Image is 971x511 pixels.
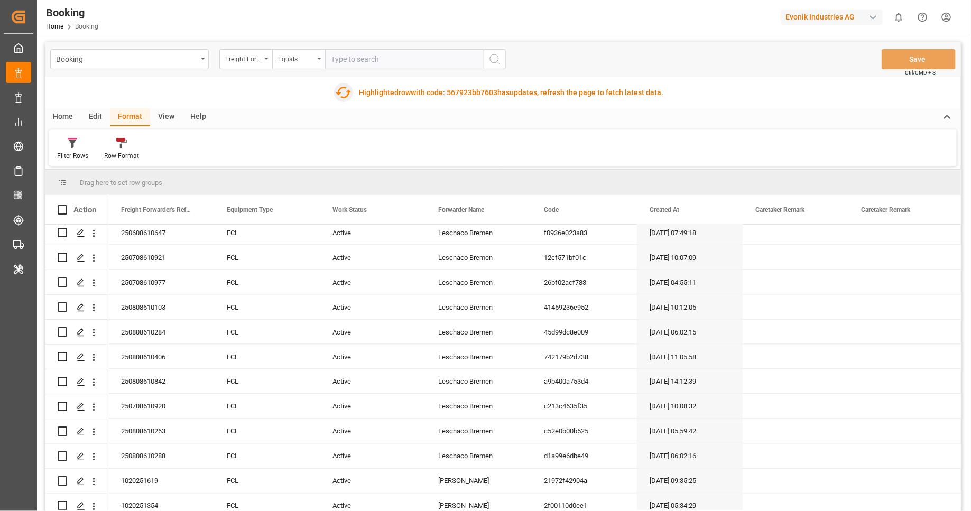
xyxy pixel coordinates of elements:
[781,7,887,27] button: Evonik Industries AG
[426,320,531,344] div: Leschaco Bremen
[45,220,108,245] div: Press SPACE to select this row.
[45,320,108,345] div: Press SPACE to select this row.
[225,52,261,64] div: Freight Forwarder's Reference No.
[320,270,426,294] div: Active
[214,345,320,369] div: FCL
[531,320,637,344] div: 45d99dc8e009
[531,419,637,443] div: c52e0b00b525
[214,270,320,294] div: FCL
[45,245,108,270] div: Press SPACE to select this row.
[108,345,214,369] div: 250808610406
[320,320,426,344] div: Active
[531,270,637,294] div: 26bf02acf783
[426,295,531,319] div: Leschaco Bremen
[531,469,637,493] div: 21972f42904a
[332,206,367,213] span: Work Status
[637,245,743,270] div: [DATE] 10:07:09
[57,151,88,161] div: Filter Rows
[46,5,98,21] div: Booking
[637,444,743,468] div: [DATE] 06:02:16
[320,369,426,394] div: Active
[73,205,96,215] div: Action
[531,220,637,245] div: f0936e023a83
[531,369,637,394] div: a9b400a753d4
[108,469,214,493] div: 1020251619
[108,245,214,270] div: 250708610921
[320,220,426,245] div: Active
[637,270,743,294] div: [DATE] 04:55:11
[882,49,956,69] button: Save
[56,52,197,65] div: Booking
[108,394,214,419] div: 250708610920
[108,220,214,245] div: 250608610647
[278,52,314,64] div: Equals
[219,49,272,69] button: open menu
[46,23,63,30] a: Home
[531,245,637,270] div: 12cf571bf01c
[911,5,935,29] button: Help Center
[214,220,320,245] div: FCL
[637,295,743,319] div: [DATE] 10:12:05
[438,206,484,213] span: Forwarder Name
[45,444,108,469] div: Press SPACE to select this row.
[426,419,531,443] div: Leschaco Bremen
[861,206,910,213] span: Caretaker Remark
[650,206,679,213] span: Created At
[45,345,108,369] div: Press SPACE to select this row.
[637,345,743,369] div: [DATE] 11:05:58
[214,369,320,394] div: FCL
[498,88,510,97] span: has
[320,444,426,468] div: Active
[108,419,214,443] div: 250808610263
[887,5,911,29] button: show 0 new notifications
[45,108,81,126] div: Home
[150,108,182,126] div: View
[426,444,531,468] div: Leschaco Bremen
[781,10,883,25] div: Evonik Industries AG
[108,320,214,344] div: 250808610284
[426,369,531,394] div: Leschaco Bremen
[637,394,743,419] div: [DATE] 10:08:32
[108,295,214,319] div: 250808610103
[426,469,531,493] div: [PERSON_NAME]
[399,88,411,97] span: row
[637,320,743,344] div: [DATE] 06:02:15
[272,49,325,69] button: open menu
[325,49,484,69] input: Type to search
[214,245,320,270] div: FCL
[45,394,108,419] div: Press SPACE to select this row.
[45,419,108,444] div: Press SPACE to select this row.
[637,419,743,443] div: [DATE] 05:59:42
[359,87,664,98] div: Highlighted with code: updates, refresh the page to fetch latest data.
[637,369,743,394] div: [DATE] 14:12:39
[755,206,804,213] span: Caretaker Remark
[447,88,498,97] span: 567923bb7603
[45,369,108,394] div: Press SPACE to select this row.
[108,444,214,468] div: 250808610288
[108,270,214,294] div: 250708610977
[227,206,273,213] span: Equipment Type
[531,394,637,419] div: c213c4635f35
[637,469,743,493] div: [DATE] 09:35:25
[45,295,108,320] div: Press SPACE to select this row.
[426,345,531,369] div: Leschaco Bremen
[426,220,531,245] div: Leschaco Bremen
[426,270,531,294] div: Leschaco Bremen
[637,220,743,245] div: [DATE] 07:49:18
[104,151,139,161] div: Row Format
[531,345,637,369] div: 742179b2d738
[544,206,559,213] span: Code
[45,469,108,494] div: Press SPACE to select this row.
[214,444,320,468] div: FCL
[531,295,637,319] div: 41459236e952
[426,394,531,419] div: Leschaco Bremen
[121,206,192,213] span: Freight Forwarder's Reference No.
[214,419,320,443] div: FCL
[214,320,320,344] div: FCL
[110,108,150,126] div: Format
[214,394,320,419] div: FCL
[81,108,110,126] div: Edit
[214,295,320,319] div: FCL
[182,108,214,126] div: Help
[531,444,637,468] div: d1a99e6dbe49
